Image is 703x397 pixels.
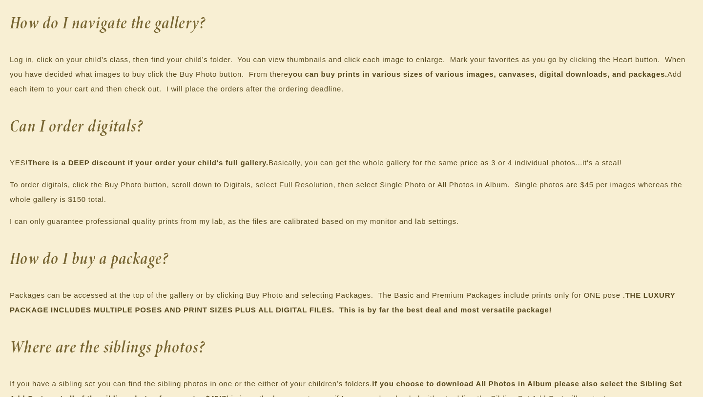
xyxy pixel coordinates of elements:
h2: Where are the siblings photos? [10,332,689,362]
h2: How do I navigate the gallery? [10,8,689,38]
p: I can only guarantee professional quality prints from my lab, as the files are calibrated based o... [10,214,689,229]
strong: you can buy prints in various sizes of various images, canvases, digital downloads, and packages. [289,70,667,78]
h2: How do I buy a package? [10,243,689,273]
p: Log in, click on your child’s class, then find your child’s folder. You can view thumbnails and c... [10,52,689,96]
p: Packages can be accessed at the top of the gallery or by clicking Buy Photo and selecting Package... [10,288,689,317]
p: To order digitals, click the Buy Photo button, scroll down to Digitals, select Full Resolution, t... [10,177,689,207]
strong: There is a DEEP discount if your order your child's full gallery. [28,158,269,167]
p: YES! Basically, you can get the whole gallery for the same price as 3 or 4 individual photos...it... [10,155,689,170]
h2: Can I order digitals? [10,111,689,141]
